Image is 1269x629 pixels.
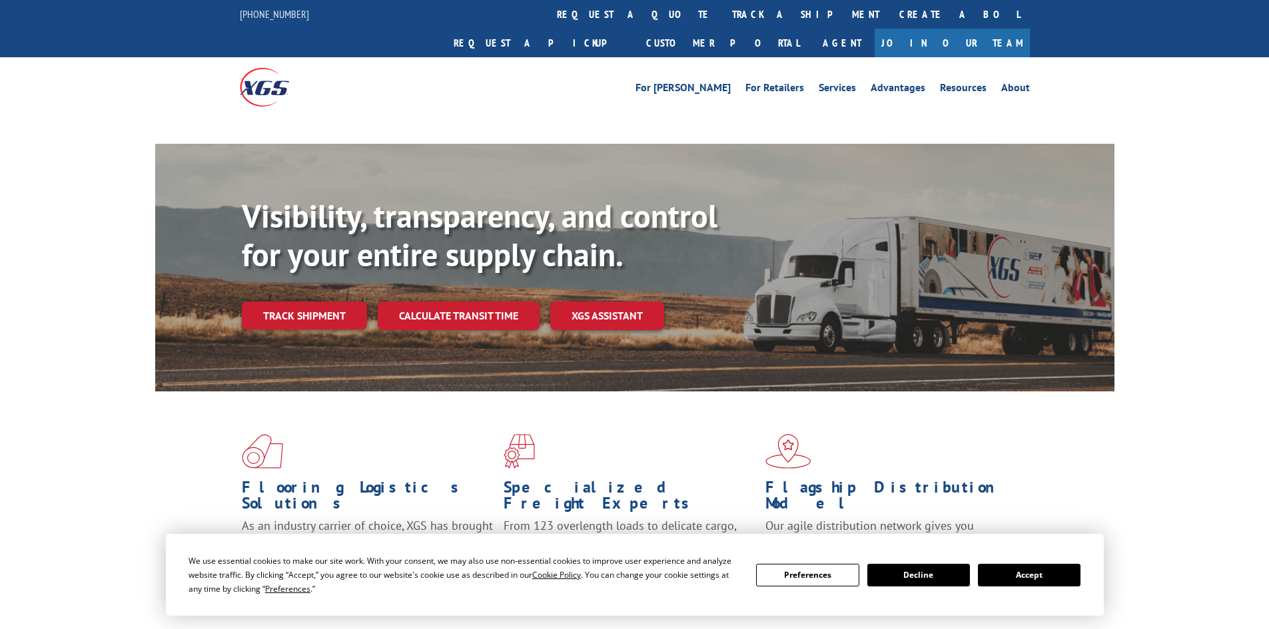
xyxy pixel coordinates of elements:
span: As an industry carrier of choice, XGS has brought innovation and dedication to flooring logistics... [242,518,493,565]
img: xgs-icon-total-supply-chain-intelligence-red [242,434,283,469]
button: Accept [978,564,1080,586]
div: We use essential cookies to make our site work. With your consent, we may also use non-essential ... [189,554,740,596]
span: Our agile distribution network gives you nationwide inventory management on demand. [765,518,1011,549]
a: About [1001,83,1030,97]
a: Services [819,83,856,97]
a: Agent [809,29,875,57]
a: For Retailers [745,83,804,97]
button: Preferences [756,564,859,586]
h1: Specialized Freight Experts [504,479,755,518]
span: Preferences [265,583,310,594]
img: xgs-icon-focused-on-flooring-red [504,434,535,469]
button: Decline [867,564,970,586]
a: Join Our Team [875,29,1030,57]
a: Advantages [871,83,925,97]
a: Request a pickup [444,29,636,57]
img: xgs-icon-flagship-distribution-model-red [765,434,811,469]
b: Visibility, transparency, and control for your entire supply chain. [242,195,717,275]
h1: Flooring Logistics Solutions [242,479,494,518]
span: Cookie Policy [532,569,581,580]
a: Calculate transit time [378,302,540,330]
h1: Flagship Distribution Model [765,479,1017,518]
a: [PHONE_NUMBER] [240,7,309,21]
a: For [PERSON_NAME] [635,83,731,97]
a: Track shipment [242,302,367,329]
a: Resources [940,83,987,97]
div: Cookie Consent Prompt [166,534,1104,616]
a: XGS ASSISTANT [550,302,664,330]
a: Customer Portal [636,29,809,57]
p: From 123 overlength loads to delicate cargo, our experienced staff knows the best way to move you... [504,518,755,577]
